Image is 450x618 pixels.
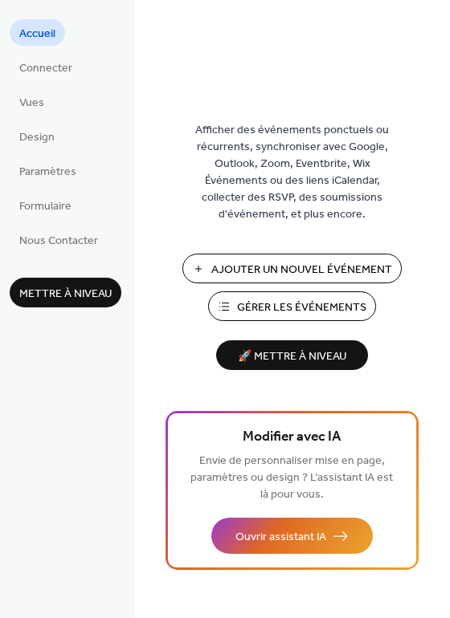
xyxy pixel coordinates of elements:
[10,54,82,80] a: Connecter
[19,60,72,77] span: Connecter
[243,426,341,449] span: Modifier avec IA
[208,291,376,321] button: Gérer les Événements
[10,88,54,115] a: Vues
[182,254,402,283] button: Ajouter Un Nouvel Événement
[211,262,392,279] span: Ajouter Un Nouvel Événement
[10,19,65,46] a: Accueil
[19,164,76,181] span: Paramètres
[226,346,358,368] span: 🚀 Mettre à niveau
[190,450,393,506] span: Envie de personnaliser mise en page, paramètres ou design ? L’assistant IA est là pour vous.
[235,529,326,546] span: Ouvrir assistant IA
[19,286,112,303] span: Mettre à niveau
[10,123,64,149] a: Design
[10,192,81,218] a: Formulaire
[10,226,108,253] a: Nous Contacter
[211,518,373,554] button: Ouvrir assistant IA
[19,198,72,215] span: Formulaire
[19,26,55,43] span: Accueil
[216,340,368,370] button: 🚀 Mettre à niveau
[19,129,55,146] span: Design
[19,233,98,250] span: Nous Contacter
[184,122,401,223] span: Afficher des événements ponctuels ou récurrents, synchroniser avec Google, Outlook, Zoom, Eventbr...
[10,157,86,184] a: Paramètres
[10,278,121,307] button: Mettre à niveau
[237,299,366,316] span: Gérer les Événements
[19,95,44,112] span: Vues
